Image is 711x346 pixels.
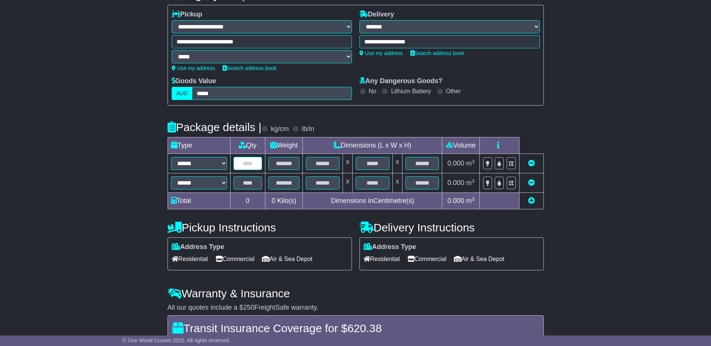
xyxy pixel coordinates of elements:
[172,87,193,100] label: AUD
[410,50,464,56] a: Search address book
[230,193,265,209] td: 0
[466,179,475,186] span: m
[448,197,464,204] span: 0.000
[168,287,544,300] h4: Warranty & Insurance
[265,137,303,154] td: Weight
[364,253,400,265] span: Residential
[302,125,314,133] label: lb/in
[392,154,402,173] td: x
[172,243,225,251] label: Address Type
[407,253,446,265] span: Commercial
[359,50,403,56] a: Use my address
[168,121,262,133] h4: Package details |
[172,322,539,334] h4: Transit Insurance Coverage for $
[391,88,431,95] label: Lithium Battery
[271,197,275,204] span: 0
[168,137,230,154] td: Type
[528,160,535,167] a: Remove this item
[472,159,475,164] sup: 3
[392,173,402,193] td: x
[303,137,442,154] td: Dimensions (L x W x H)
[172,10,202,19] label: Pickup
[271,125,289,133] label: kg/cm
[223,65,277,71] a: Search address book
[168,193,230,209] td: Total
[303,193,442,209] td: Dimensions in Centimetre(s)
[472,196,475,202] sup: 3
[359,221,544,234] h4: Delivery Instructions
[347,322,382,334] span: 620.38
[446,88,461,95] label: Other
[230,137,265,154] td: Qty
[454,253,504,265] span: Air & Sea Depot
[448,160,464,167] span: 0.000
[168,304,544,312] div: All our quotes include a $ FreightSafe warranty.
[343,173,353,193] td: x
[364,243,416,251] label: Address Type
[262,253,313,265] span: Air & Sea Depot
[216,253,254,265] span: Commercial
[122,337,231,343] span: © One World Courier 2025. All rights reserved.
[466,160,475,167] span: m
[243,304,254,311] span: 250
[343,154,353,173] td: x
[359,10,394,19] label: Delivery
[359,77,443,85] label: Any Dangerous Goods?
[448,179,464,186] span: 0.000
[442,137,480,154] td: Volume
[528,179,535,186] a: Remove this item
[265,193,303,209] td: Kilo(s)
[172,77,216,85] label: Goods Value
[172,253,208,265] span: Residential
[472,178,475,184] sup: 3
[528,197,535,204] a: Add new item
[466,197,475,204] span: m
[369,88,376,95] label: No
[172,65,215,71] a: Use my address
[168,221,352,234] h4: Pickup Instructions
